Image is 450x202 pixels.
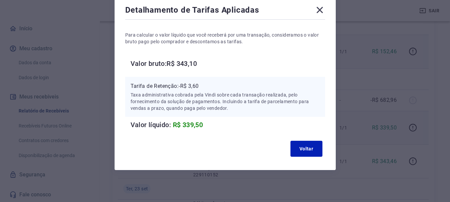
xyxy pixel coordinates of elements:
[290,141,322,157] button: Voltar
[125,32,325,45] p: Para calcular o valor líquido que você receberá por uma transação, consideramos o valor bruto pag...
[173,121,203,129] span: R$ 339,50
[131,92,320,111] p: Taxa administrativa cobrada pela Vindi sobre cada transação realizada, pelo fornecimento da soluç...
[125,5,325,18] div: Detalhamento de Tarifas Aplicadas
[131,58,325,69] h6: Valor bruto: R$ 343,10
[131,119,325,130] h6: Valor líquido:
[131,82,320,90] p: Tarifa de Retenção: -R$ 3,60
